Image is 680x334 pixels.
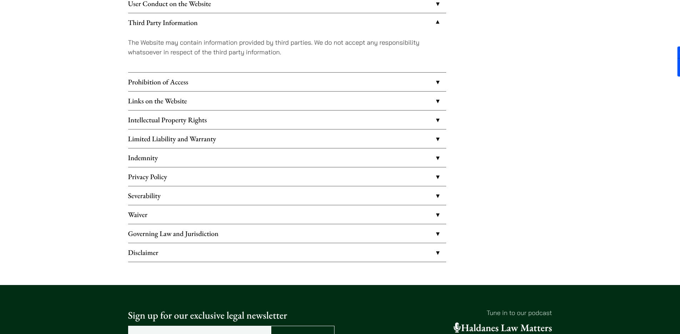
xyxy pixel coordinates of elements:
div: Third Party Information [128,32,446,72]
a: Governing Law and Jurisdiction [128,224,446,243]
a: Waiver [128,205,446,224]
p: Sign up for our exclusive legal newsletter [128,308,334,323]
a: Intellectual Property Rights [128,110,446,129]
a: Indemnity [128,148,446,167]
a: Third Party Information [128,13,446,32]
a: Limited Liability and Warranty [128,129,446,148]
a: Links on the Website [128,92,446,110]
a: Disclaimer [128,243,446,262]
p: The Website may contain information provided by third parties. We do not accept any responsibilit... [128,38,446,57]
p: Tune in to our podcast [346,308,552,318]
a: Severability [128,186,446,205]
a: Prohibition of Access [128,73,446,91]
a: Privacy Policy [128,167,446,186]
